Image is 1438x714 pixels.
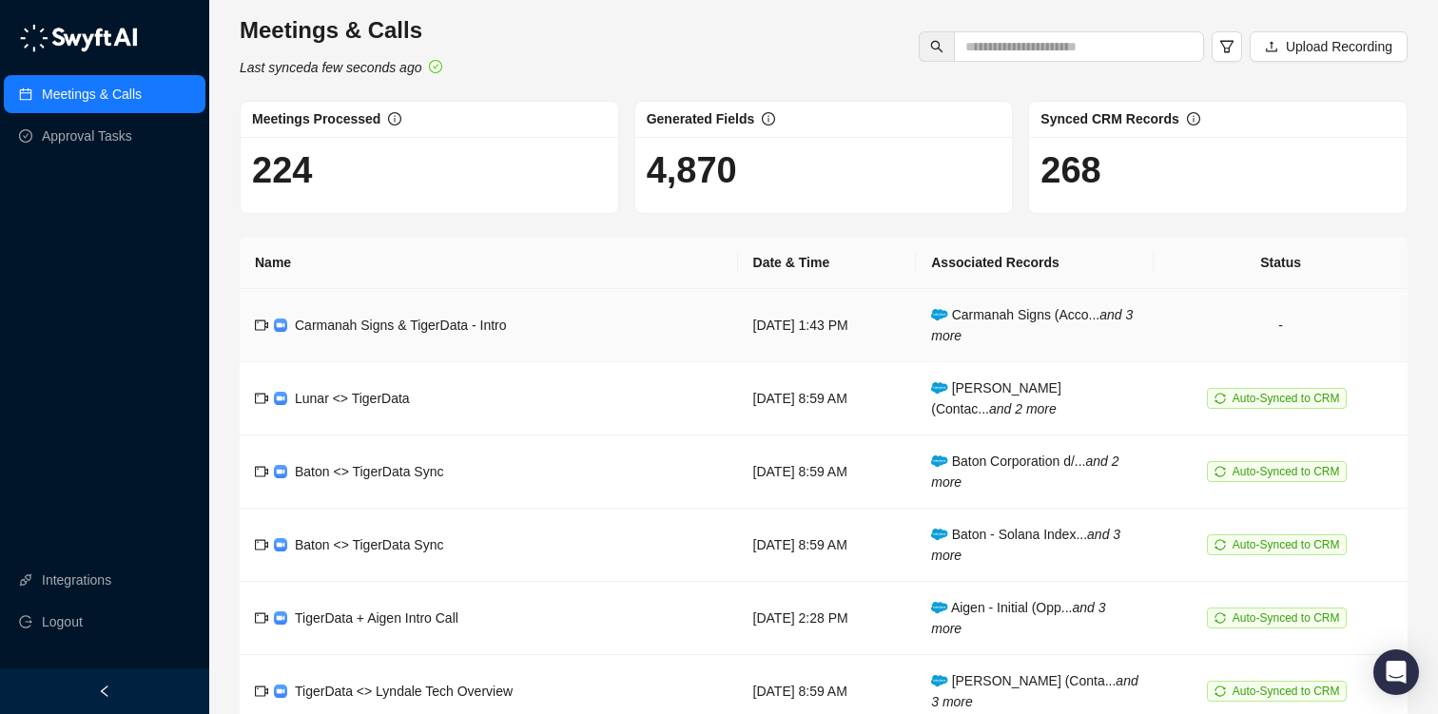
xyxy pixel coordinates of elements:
i: and 2 more [931,453,1118,490]
td: [DATE] 8:59 AM [738,362,917,435]
h1: 268 [1040,148,1395,192]
span: Logout [42,603,83,641]
span: Baton <> TigerData Sync [295,464,443,479]
span: Baton <> TigerData Sync [295,537,443,552]
div: Open Intercom Messenger [1373,649,1419,695]
span: TigerData <> Lyndale Tech Overview [295,684,513,699]
span: search [930,40,943,53]
i: and 3 more [931,673,1137,709]
td: [DATE] 2:28 PM [738,582,917,655]
span: video-camera [255,392,268,405]
img: logo-05li4sbe.png [19,24,138,52]
span: Auto-Synced to CRM [1233,465,1340,478]
span: TigerData + Aigen Intro Call [295,610,458,626]
span: upload [1265,40,1278,53]
span: sync [1215,466,1226,477]
img: zoom-DkfWWZB2.png [274,538,287,551]
span: video-camera [255,538,268,551]
h3: Meetings & Calls [240,15,442,46]
span: filter [1219,39,1234,54]
span: Synced CRM Records [1040,111,1178,126]
span: Auto-Synced to CRM [1233,392,1340,405]
span: Meetings Processed [252,111,380,126]
a: Approval Tasks [42,117,132,155]
i: and 2 more [989,401,1057,416]
img: zoom-DkfWWZB2.png [274,611,287,625]
span: Auto-Synced to CRM [1233,611,1340,625]
span: info-circle [388,112,401,125]
th: Associated Records [916,237,1154,289]
span: Auto-Synced to CRM [1233,685,1340,698]
span: info-circle [1187,112,1200,125]
th: Date & Time [738,237,917,289]
td: [DATE] 8:59 AM [738,435,917,509]
th: Status [1154,237,1408,289]
img: zoom-DkfWWZB2.png [274,685,287,698]
span: video-camera [255,465,268,478]
i: and 3 more [931,527,1120,563]
td: - [1154,289,1408,362]
span: sync [1215,393,1226,404]
span: check-circle [429,60,442,73]
span: Generated Fields [647,111,755,126]
img: zoom-DkfWWZB2.png [274,392,287,405]
span: Upload Recording [1286,36,1392,57]
td: [DATE] 1:43 PM [738,289,917,362]
td: [DATE] 8:59 AM [738,509,917,582]
span: left [98,685,111,698]
span: Baton - Solana Index... [931,527,1120,563]
span: Baton Corporation d/... [931,453,1118,490]
span: sync [1215,539,1226,550]
span: info-circle [762,112,775,125]
span: Auto-Synced to CRM [1233,538,1340,551]
span: logout [19,615,32,628]
h1: 224 [252,148,607,192]
img: zoom-DkfWWZB2.png [274,465,287,478]
span: video-camera [255,685,268,698]
span: [PERSON_NAME] (Contac... [931,380,1061,416]
a: Meetings & Calls [42,75,142,113]
span: sync [1215,612,1226,624]
img: zoom-DkfWWZB2.png [274,318,287,332]
span: [PERSON_NAME] (Conta... [931,673,1137,709]
button: Upload Recording [1250,31,1408,62]
th: Name [240,237,738,289]
i: and 3 more [931,600,1105,636]
span: video-camera [255,318,268,332]
span: Carmanah Signs & TigerData - Intro [295,318,507,333]
span: Aigen - Initial (Opp... [931,600,1105,636]
i: Last synced a few seconds ago [240,60,421,75]
a: Integrations [42,561,111,599]
span: Lunar <> TigerData [295,391,410,406]
i: and 3 more [931,307,1133,343]
span: video-camera [255,611,268,625]
h1: 4,870 [647,148,1001,192]
span: sync [1215,685,1226,697]
span: Carmanah Signs (Acco... [931,307,1133,343]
